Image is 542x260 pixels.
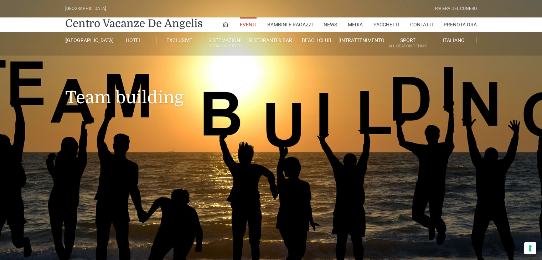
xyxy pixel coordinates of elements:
[324,17,337,32] a: News
[348,17,363,32] a: Media
[524,242,536,254] button: Le tue preferenze relative al consenso per le tecnologie di tracciamento
[431,37,477,43] a: Italiano
[248,37,294,43] a: Ristoranti & Bar
[202,43,248,50] small: Rooms & Suites
[65,5,106,12] div: [GEOGRAPHIC_DATA]
[157,37,202,43] a: Exclusive
[443,37,465,43] span: Italiano
[435,5,477,12] div: Riviera Del Conero
[410,17,433,32] a: Contatti
[340,37,385,43] a: Intrattenimento
[65,37,111,43] a: [GEOGRAPHIC_DATA]
[240,17,257,32] a: Eventi
[294,37,340,43] a: Beach Club
[202,37,248,50] a: SistemazioniRooms & Suites
[373,17,399,32] a: Pacchetti
[385,37,431,50] a: SportAll Season Tennis
[111,37,156,43] a: Hotel
[65,56,477,118] h1: Team building
[444,17,477,32] a: Prenota Ora
[65,16,203,31] a: Centro Vacanze De Angelis
[267,17,313,32] a: Bambini e Ragazzi
[385,43,430,50] small: All Season Tennis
